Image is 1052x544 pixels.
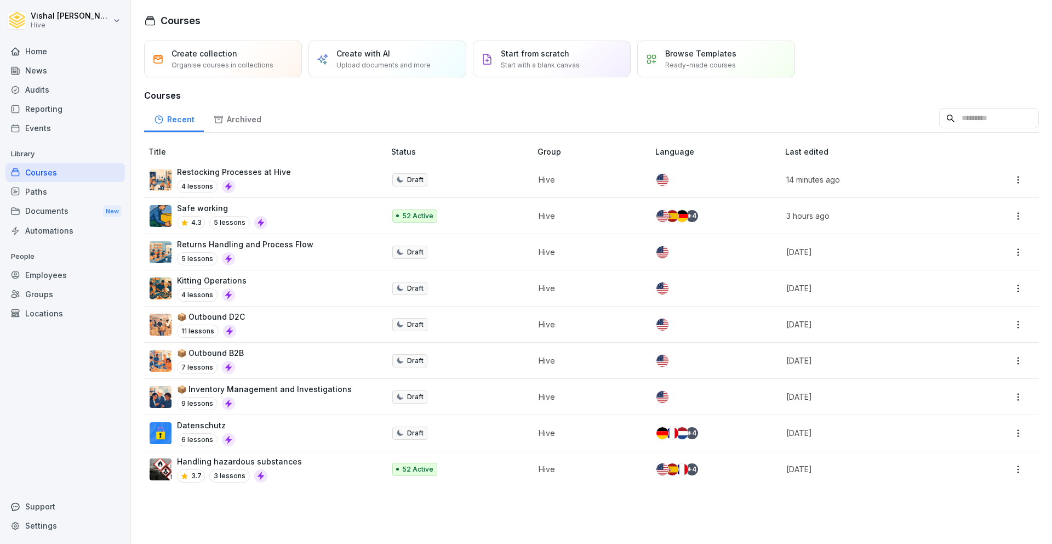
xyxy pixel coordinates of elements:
p: Create with AI [336,48,390,59]
img: us.svg [656,282,668,294]
div: Paths [5,182,125,201]
p: Hive [539,246,638,258]
p: Hive [539,319,638,330]
p: [DATE] [786,355,961,366]
img: us.svg [656,463,668,475]
div: Audits [5,80,125,99]
div: + 4 [686,210,698,222]
p: Language [655,146,781,157]
a: Courses [5,163,125,182]
p: Group [538,146,651,157]
p: [DATE] [786,246,961,258]
p: Create collection [171,48,237,59]
p: Draft [407,247,424,257]
a: Home [5,42,125,61]
img: nl.svg [676,427,688,439]
img: us.svg [656,174,668,186]
img: whxspouhdmc5dw11exs3agrf.png [150,241,171,263]
p: Datenschutz [177,420,235,431]
p: Draft [407,392,424,402]
p: Hive [31,21,111,29]
p: Last edited [785,146,974,157]
p: 5 lessons [209,216,250,229]
img: aidnvelekitijs2kqwqm5dln.png [150,386,171,408]
a: News [5,61,125,80]
p: 📦 Outbound B2B [177,347,244,359]
p: Handling hazardous substances [177,456,302,467]
p: 3 lessons [209,469,250,483]
p: [DATE] [786,282,961,294]
p: Hive [539,427,638,439]
p: Kitting Operations [177,275,247,286]
p: [DATE] [786,391,961,403]
p: Draft [407,175,424,185]
p: 7 lessons [177,361,218,374]
h3: Courses [144,89,1039,102]
p: 11 lessons [177,325,219,338]
a: Events [5,118,125,138]
p: Status [391,146,533,157]
div: Groups [5,285,125,304]
p: Draft [407,356,424,366]
div: + 4 [686,463,698,475]
p: 📦 Inventory Management and Investigations [177,383,352,395]
h1: Courses [161,13,201,28]
a: Employees [5,265,125,285]
p: Hive [539,210,638,222]
img: ns5fm27uu5em6705ixom0yjt.png [150,205,171,227]
a: Automations [5,221,125,240]
img: tjh8e7lxbtqfiykh70cq83wv.png [150,277,171,299]
p: 3 hours ago [786,210,961,222]
p: 📦 Outbound D2C [177,311,245,322]
p: [DATE] [786,427,961,439]
p: Title [148,146,387,157]
img: xc7nf3d4jwvfywnbzt6h68df.png [150,350,171,372]
img: fr.svg [676,463,688,475]
p: Browse Templates [665,48,736,59]
p: Safe working [177,202,267,214]
img: es.svg [666,210,678,222]
a: Archived [204,104,271,132]
p: Start with a blank canvas [501,60,580,70]
img: es.svg [666,463,678,475]
p: 4 lessons [177,288,218,302]
p: [DATE] [786,319,961,330]
p: Draft [407,428,424,438]
p: 52 Active [402,464,433,474]
p: 5 lessons [177,252,218,265]
img: us.svg [656,246,668,258]
img: us.svg [656,319,668,331]
a: DocumentsNew [5,201,125,222]
div: Reporting [5,99,125,118]
p: 4.3 [191,218,202,228]
img: de.svg [676,210,688,222]
p: 52 Active [402,211,433,221]
img: de.svg [656,427,668,439]
img: gp1n7epbxsf9lzaihqn479zn.png [150,422,171,444]
a: Locations [5,304,125,323]
img: aul0s4anxaw34jzwydbhh5d5.png [150,314,171,336]
img: fr.svg [666,427,678,439]
a: Settings [5,516,125,535]
p: 4 lessons [177,180,218,193]
p: Organise courses in collections [171,60,273,70]
p: 9 lessons [177,397,218,410]
div: New [103,205,122,218]
p: 3.7 [191,471,202,481]
p: Draft [407,284,424,293]
div: + 4 [686,427,698,439]
a: Recent [144,104,204,132]
p: 14 minutes ago [786,174,961,185]
p: Hive [539,174,638,185]
img: us.svg [656,391,668,403]
p: Vishal [PERSON_NAME] [31,12,111,21]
